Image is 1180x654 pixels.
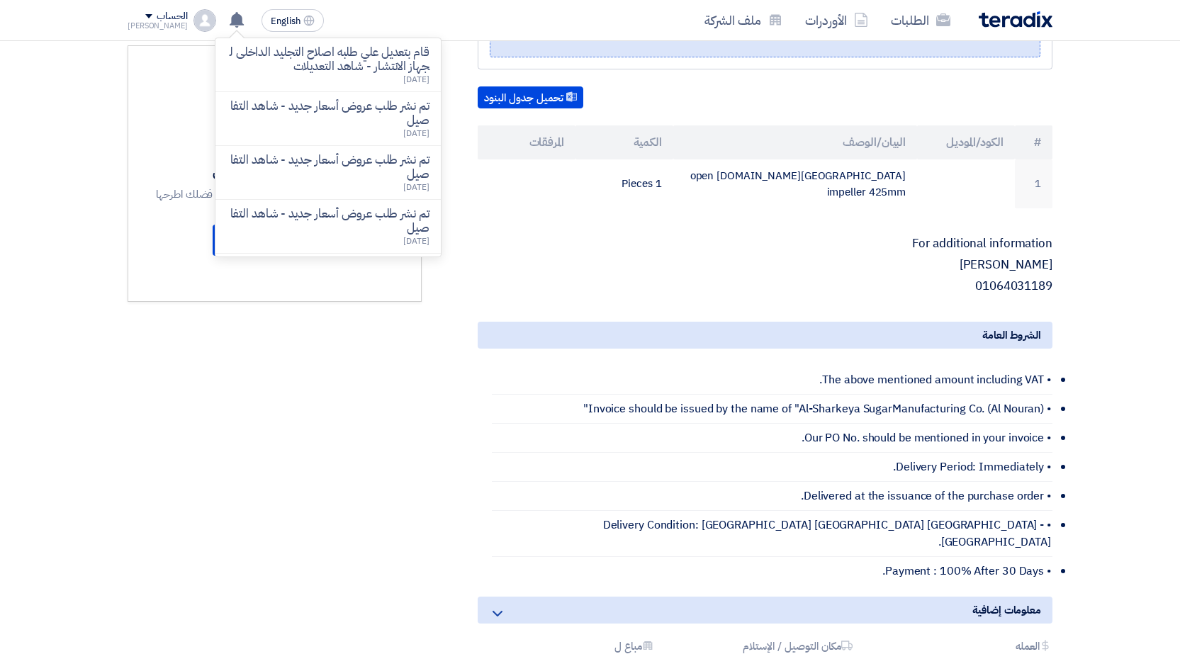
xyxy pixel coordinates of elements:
[492,482,1052,511] li: • Delivered at the issuance of the purchase order.
[227,45,429,74] p: قام بتعديل علي طلبه اصلاح التجليد الداخلى لجهاز الانتشار - شاهد التعديلات
[1015,159,1052,208] td: 1
[492,366,1052,395] li: • The above mentioned amount including VAT.
[794,4,880,37] a: الأوردرات
[478,237,1052,251] p: For additional information
[157,11,187,23] div: الحساب
[128,22,188,30] div: [PERSON_NAME]
[403,127,429,140] span: [DATE]
[227,153,429,181] p: تم نشر طلب عروض أسعار جديد - شاهد التفاصيل
[1015,125,1052,159] th: #
[227,207,429,235] p: تم نشر طلب عروض أسعار جديد - شاهد التفاصيل
[154,188,395,213] div: اذا كانت لديك أي اسئلة بخصوص الطلب, من فضلك اطرحها هنا بعد قبولك للطلب
[575,159,673,208] td: 1 Pieces
[917,125,1015,159] th: الكود/الموديل
[492,453,1052,482] li: • Delivery Period: Immediately.
[403,181,429,193] span: [DATE]
[227,99,429,128] p: تم نشر طلب عروض أسعار جديد - شاهد التفاصيل
[193,9,216,32] img: profile_test.png
[492,511,1052,557] li: • Delivery Condition: [GEOGRAPHIC_DATA] [GEOGRAPHIC_DATA] [GEOGRAPHIC_DATA] - [GEOGRAPHIC_DATA].
[478,125,575,159] th: المرفقات
[478,258,1052,272] p: [PERSON_NAME]
[492,424,1052,453] li: • Our PO No. should be mentioned in your invoice.
[403,235,429,247] span: [DATE]
[262,9,324,32] button: English
[492,557,1052,585] li: • Payment : 100% After 30 Days.
[693,4,794,37] a: ملف الشركة
[979,11,1052,28] img: Teradix logo
[972,602,1041,618] span: معلومات إضافية
[673,159,918,208] td: [GEOGRAPHIC_DATA][DOMAIN_NAME] open impeller 425mm
[478,86,583,109] button: تحميل جدول البنود
[492,395,1052,424] li: • Invoice should be issued by the name of "Al-Sharkeya SugarManufacturing Co. (Al Nouran)"
[575,125,673,159] th: الكمية
[478,279,1052,293] p: 01064031189
[982,327,1041,343] span: الشروط العامة
[673,125,918,159] th: البيان/الوصف
[271,16,300,26] span: English
[154,164,395,181] div: لم تطرح أي أسئلة حتى الآن
[880,4,962,37] a: الطلبات
[403,73,429,86] span: [DATE]
[213,225,337,256] button: + أضف سؤال جديد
